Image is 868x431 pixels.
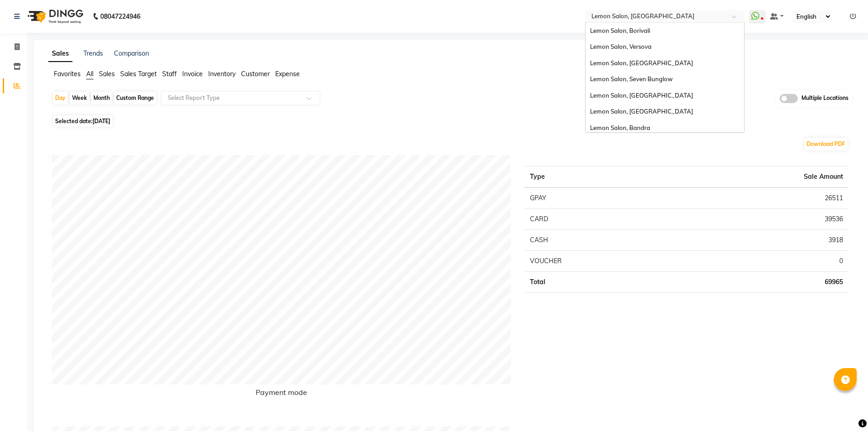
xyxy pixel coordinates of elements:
td: CASH [524,229,674,250]
td: VOUCHER [524,250,674,271]
td: 26511 [674,187,848,209]
th: Sale Amount [674,166,848,187]
div: Day [53,92,68,104]
span: Sales [99,70,115,78]
span: Multiple Locations [801,94,848,103]
span: Favorites [54,70,81,78]
span: Selected date: [53,115,113,127]
td: 0 [674,250,848,271]
span: Lemon Salon, [GEOGRAPHIC_DATA] [590,108,693,115]
span: Lemon Salon, Borivali [590,27,650,34]
ng-dropdown-panel: Options list [585,22,745,133]
span: Lemon Salon, Versova [590,43,652,50]
span: Sales Target [120,70,157,78]
h6: Payment mode [52,388,511,400]
span: Customer [241,70,270,78]
img: logo [23,4,86,29]
th: Type [524,166,674,187]
td: 39536 [674,208,848,229]
span: Lemon Salon, Bandra [590,124,650,131]
td: Total [524,271,674,292]
div: Custom Range [114,92,156,104]
span: Inventory [208,70,236,78]
span: Invoice [182,70,203,78]
a: Sales [48,46,72,62]
span: Expense [275,70,300,78]
span: [DATE] [92,118,110,125]
td: 3918 [674,229,848,250]
div: Week [70,92,89,104]
a: Trends [83,49,103,57]
span: Lemon Salon, [GEOGRAPHIC_DATA] [590,92,693,99]
span: Lemon Salon, [GEOGRAPHIC_DATA] [590,59,693,67]
div: Month [91,92,112,104]
b: 08047224946 [100,4,140,29]
iframe: chat widget [830,395,859,422]
td: GPAY [524,187,674,209]
button: Download PDF [804,138,847,151]
td: CARD [524,208,674,229]
span: Lemon Salon, Seven Bunglow [590,75,673,83]
span: Staff [162,70,177,78]
span: All [86,70,93,78]
td: 69965 [674,271,848,292]
a: Comparison [114,49,149,57]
